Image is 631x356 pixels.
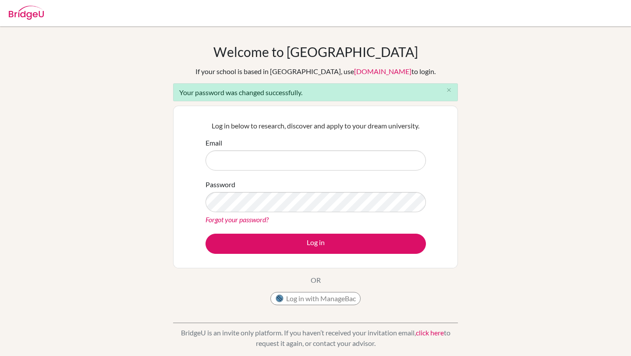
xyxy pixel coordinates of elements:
label: Password [206,179,235,190]
i: close [446,87,452,93]
img: Bridge-U [9,6,44,20]
div: If your school is based in [GEOGRAPHIC_DATA], use to login. [195,66,436,77]
p: Log in below to research, discover and apply to your dream university. [206,121,426,131]
button: Close [440,84,457,97]
h1: Welcome to [GEOGRAPHIC_DATA] [213,44,418,60]
p: BridgeU is an invite only platform. If you haven’t received your invitation email, to request it ... [173,328,458,349]
div: Your password was changed successfully. [173,83,458,101]
button: Log in [206,234,426,254]
a: click here [416,328,444,337]
button: Log in with ManageBac [270,292,361,305]
label: Email [206,138,222,148]
a: Forgot your password? [206,215,269,224]
a: [DOMAIN_NAME] [354,67,411,75]
p: OR [311,275,321,285]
